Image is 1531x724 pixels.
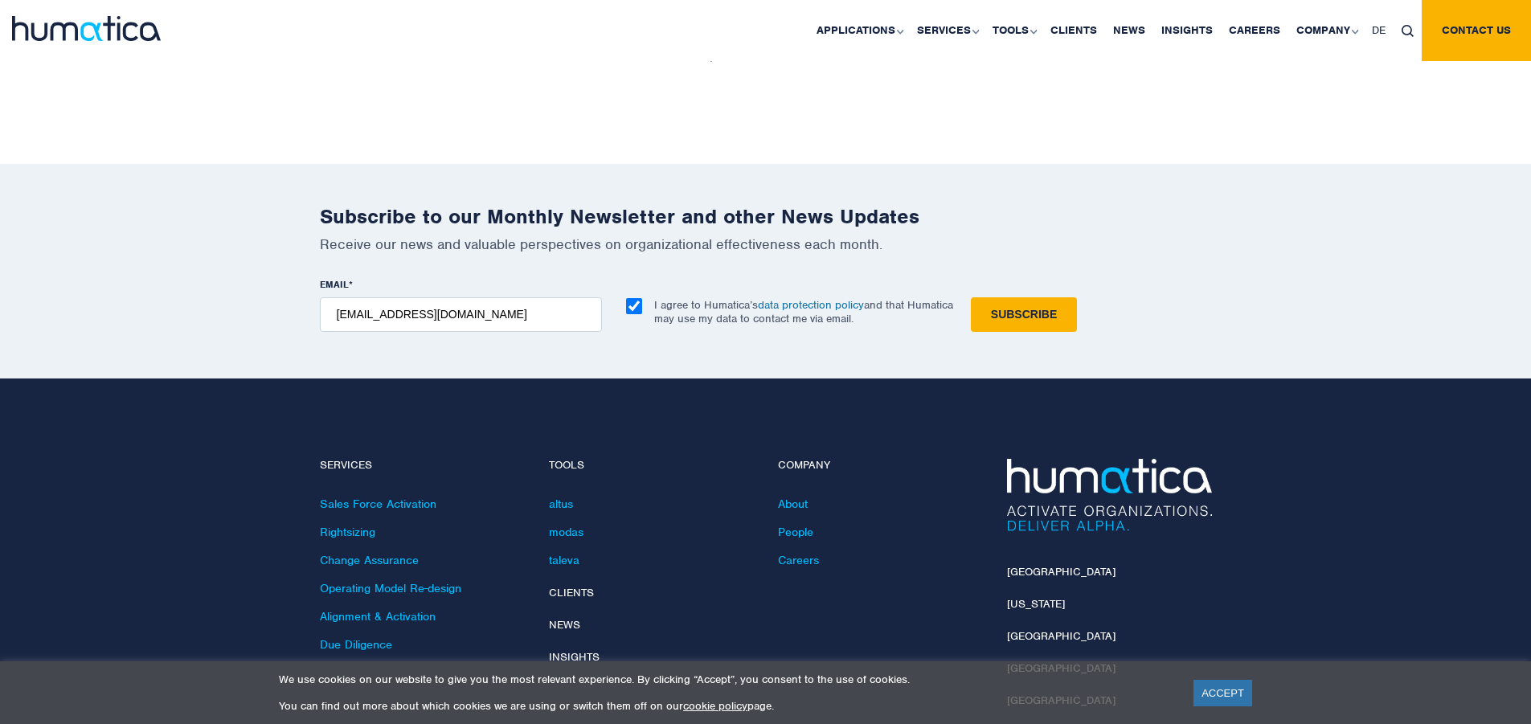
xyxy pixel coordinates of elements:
[778,525,813,539] a: People
[1007,459,1212,531] img: Humatica
[549,525,583,539] a: modas
[279,673,1173,686] p: We use cookies on our website to give you the most relevant experience. By clicking “Accept”, you...
[320,297,602,332] input: name@company.com
[1007,597,1065,611] a: [US_STATE]
[549,618,580,632] a: News
[279,699,1173,713] p: You can find out more about which cookies we are using or switch them off on our page.
[1193,680,1252,706] a: ACCEPT
[778,553,819,567] a: Careers
[12,16,161,41] img: logo
[1007,565,1116,579] a: [GEOGRAPHIC_DATA]
[971,297,1077,332] input: Subscribe
[1372,23,1386,37] span: DE
[778,497,808,511] a: About
[778,459,983,472] h4: Company
[320,553,419,567] a: Change Assurance
[320,278,349,291] span: EMAIL
[626,298,642,314] input: I agree to Humatica’sdata protection policyand that Humatica may use my data to contact me via em...
[320,637,392,652] a: Due Diligence
[549,586,594,599] a: Clients
[758,298,864,312] a: data protection policy
[549,650,600,664] a: Insights
[549,553,579,567] a: taleva
[654,298,953,325] p: I agree to Humatica’s and that Humatica may use my data to contact me via email.
[320,525,375,539] a: Rightsizing
[683,699,747,713] a: cookie policy
[1402,25,1414,37] img: search_icon
[549,459,754,472] h4: Tools
[549,497,573,511] a: altus
[320,235,1212,253] p: Receive our news and valuable perspectives on organizational effectiveness each month.
[320,204,1212,229] h2: Subscribe to our Monthly Newsletter and other News Updates
[320,609,436,624] a: Alignment & Activation
[320,497,436,511] a: Sales Force Activation
[1007,629,1116,643] a: [GEOGRAPHIC_DATA]
[320,581,461,595] a: Operating Model Re-design
[320,459,525,472] h4: Services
